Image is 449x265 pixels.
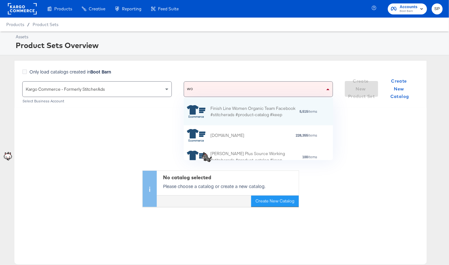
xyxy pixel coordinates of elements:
[163,183,296,189] p: Please choose a catalog or create a new catalog.
[163,174,296,181] div: No catalog selected
[386,77,414,100] span: Create New Catalog
[400,4,418,10] span: Accounts
[432,3,443,14] button: SP
[299,109,318,114] div: items
[184,98,333,161] div: grid
[158,6,179,11] span: Feed Suite
[302,154,308,159] strong: 100
[296,133,308,138] strong: 228,355
[302,155,318,159] div: items
[434,5,440,13] span: SP
[16,40,441,51] div: Product Sets Overview
[400,9,418,14] span: Boot Barn
[89,6,105,11] span: Creative
[299,109,308,114] strong: 5,515
[210,150,302,164] div: [PERSON_NAME] Plus Source Working #stitcherads #product-catalog #keep
[244,133,318,138] div: items
[210,132,244,139] div: [DOMAIN_NAME]
[251,196,299,207] button: Create New Catalog
[22,99,172,103] div: Select Business Account
[24,22,33,27] span: /
[383,81,416,97] button: Create New Catalog
[388,3,427,14] button: AccountsBoot Barn
[26,86,105,92] span: Kargo Commerce - Formerly StitcherAds
[33,22,58,27] a: Product Sets
[210,105,299,118] div: Finish Line Women Organic Team Facebook #stitcherads #product-catalog #keep
[122,6,141,11] span: Reporting
[90,68,111,75] strong: Boot Barn
[29,68,111,75] span: Only load catalogs created in
[6,22,24,27] span: Products
[16,34,441,40] div: Assets
[199,150,215,165] img: cUhY1sxMwAAAABJRU5ErkJggg==
[54,6,72,11] span: Products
